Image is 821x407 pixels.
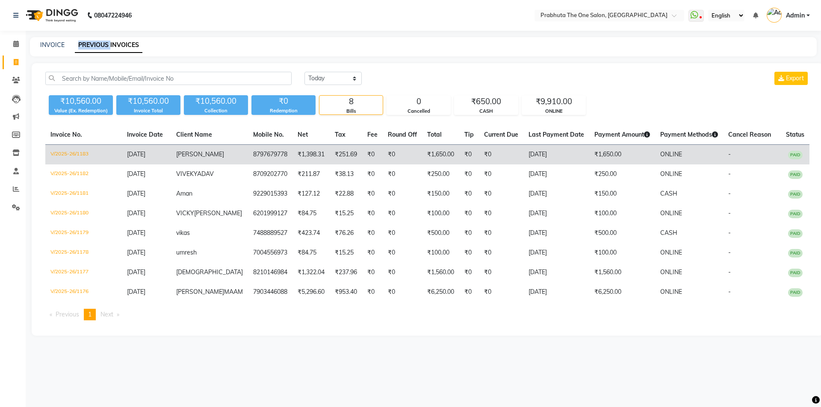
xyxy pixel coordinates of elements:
[49,107,113,114] div: Value (Ex. Redemption)
[523,243,589,263] td: [DATE]
[422,243,459,263] td: ₹100.00
[455,108,518,115] div: CASH
[728,190,731,197] span: -
[45,164,122,184] td: V/2025-26/1182
[728,249,731,256] span: -
[589,145,655,165] td: ₹1,650.00
[292,184,330,204] td: ₹127.12
[479,145,523,165] td: ₹0
[127,131,163,138] span: Invoice Date
[248,184,292,204] td: 9229015393
[248,204,292,223] td: 6201999127
[422,204,459,223] td: ₹100.00
[292,263,330,282] td: ₹1,322.04
[523,263,589,282] td: [DATE]
[422,145,459,165] td: ₹1,650.00
[45,145,122,165] td: V/2025-26/1183
[523,282,589,302] td: [DATE]
[728,131,771,138] span: Cancel Reason
[589,204,655,223] td: ₹100.00
[127,268,145,276] span: [DATE]
[383,243,422,263] td: ₹0
[767,8,782,23] img: Admin
[45,309,809,320] nav: Pagination
[660,209,682,217] span: ONLINE
[660,288,682,296] span: ONLINE
[176,209,194,217] span: VICKY
[176,229,190,237] span: vikas
[330,282,362,302] td: ₹953.40
[660,131,718,138] span: Payment Methods
[45,282,122,302] td: V/2025-26/1176
[479,263,523,282] td: ₹0
[362,204,383,223] td: ₹0
[116,95,180,107] div: ₹10,560.00
[788,151,803,159] span: PAID
[594,131,650,138] span: Payment Amount
[292,145,330,165] td: ₹1,398.31
[127,170,145,178] span: [DATE]
[459,164,479,184] td: ₹0
[523,145,589,165] td: [DATE]
[127,249,145,256] span: [DATE]
[455,96,518,108] div: ₹650.00
[330,243,362,263] td: ₹15.25
[383,204,422,223] td: ₹0
[45,243,122,263] td: V/2025-26/1178
[529,131,584,138] span: Last Payment Date
[22,3,80,27] img: logo
[330,184,362,204] td: ₹22.88
[660,190,677,197] span: CASH
[127,190,145,197] span: [DATE]
[248,223,292,243] td: 7488889527
[45,223,122,243] td: V/2025-26/1179
[127,229,145,237] span: [DATE]
[383,164,422,184] td: ₹0
[248,243,292,263] td: 7004556973
[367,131,378,138] span: Fee
[459,243,479,263] td: ₹0
[330,164,362,184] td: ₹38.13
[479,282,523,302] td: ₹0
[589,223,655,243] td: ₹500.00
[422,164,459,184] td: ₹250.00
[728,288,731,296] span: -
[176,131,212,138] span: Client Name
[362,184,383,204] td: ₹0
[788,170,803,179] span: PAID
[49,95,113,107] div: ₹10,560.00
[362,263,383,282] td: ₹0
[523,223,589,243] td: [DATE]
[728,268,731,276] span: -
[788,249,803,258] span: PAID
[319,96,383,108] div: 8
[522,96,585,108] div: ₹9,910.00
[383,263,422,282] td: ₹0
[253,131,284,138] span: Mobile No.
[422,282,459,302] td: ₹6,250.00
[127,209,145,217] span: [DATE]
[127,288,145,296] span: [DATE]
[184,107,248,114] div: Collection
[176,288,224,296] span: [PERSON_NAME]
[383,145,422,165] td: ₹0
[427,131,442,138] span: Total
[251,107,316,114] div: Redemption
[50,131,82,138] span: Invoice No.
[589,164,655,184] td: ₹250.00
[422,223,459,243] td: ₹500.00
[330,204,362,223] td: ₹15.25
[589,282,655,302] td: ₹6,250.00
[335,131,346,138] span: Tax
[319,108,383,115] div: Bills
[45,204,122,223] td: V/2025-26/1180
[362,164,383,184] td: ₹0
[788,269,803,277] span: PAID
[788,229,803,238] span: PAID
[298,131,308,138] span: Net
[176,268,243,276] span: [DEMOGRAPHIC_DATA]
[786,11,805,20] span: Admin
[330,145,362,165] td: ₹251.69
[523,184,589,204] td: [DATE]
[459,145,479,165] td: ₹0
